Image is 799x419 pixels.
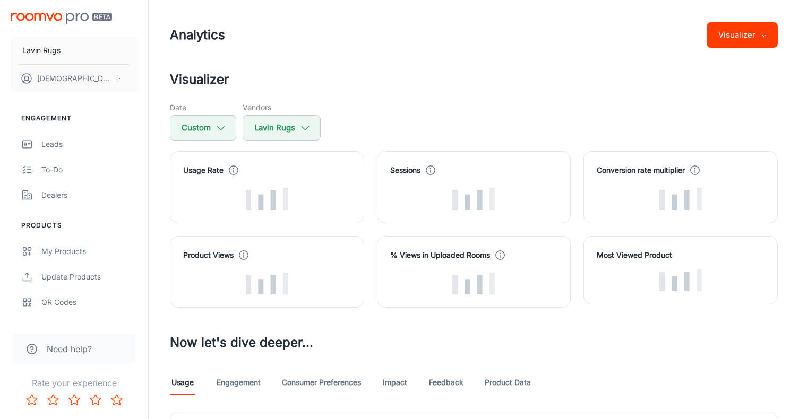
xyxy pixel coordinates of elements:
p: Lavin Rugs [22,45,61,56]
img: Loading [246,273,288,295]
div: My Products [41,246,138,257]
button: [DEMOGRAPHIC_DATA] [PERSON_NAME] [11,65,138,92]
img: Loading [659,188,702,210]
h3: Now let's dive deeper... [170,333,778,352]
p: Rate your experience [8,377,140,389]
img: Loading [452,188,495,210]
h4: Usage Rate [183,164,224,176]
button: Rate 1 star [21,389,42,411]
h4: Product Views [183,249,234,261]
a: Engagement [217,369,261,395]
h4: % Views in Uploaded Rooms [390,249,490,261]
p: [DEMOGRAPHIC_DATA] [PERSON_NAME] [37,73,112,84]
img: Roomvo PRO Beta [11,13,112,24]
button: Visualizer [707,22,778,48]
div: Leads [41,138,138,150]
img: Loading [452,273,495,295]
a: Usage [170,369,195,395]
div: Update Products [41,271,138,283]
h4: Most Viewed Product [597,249,764,261]
button: Rate 3 star [64,389,85,411]
h4: Sessions [390,164,420,176]
h4: Conversion rate multiplier [597,164,685,176]
button: Lavin Rugs [11,37,138,64]
button: Lavin Rugs [243,115,321,141]
h5: Date [170,102,236,113]
button: Custom [170,115,236,141]
img: Loading [659,269,702,292]
img: Loading [246,188,288,210]
div: To-do [41,164,138,176]
h1: Analytics [170,25,225,45]
button: Rate 4 star [85,389,106,411]
a: Product Data [485,369,531,395]
h5: Vendors [243,102,321,113]
button: Rate 5 star [106,389,127,411]
button: Rate 2 star [42,389,64,411]
a: Feedback [429,369,463,395]
div: Dealers [41,189,138,201]
h2: Visualizer [170,70,778,89]
span: Need help? [47,343,92,355]
a: Consumer Preferences [282,369,361,395]
a: Impact [382,369,408,395]
div: QR Codes [41,296,138,308]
